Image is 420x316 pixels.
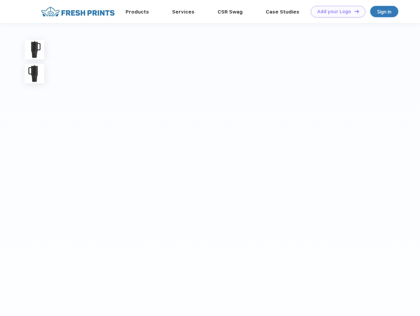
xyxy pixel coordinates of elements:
[370,6,398,17] a: Sign in
[377,8,391,15] div: Sign in
[126,9,149,15] a: Products
[25,64,44,83] img: func=resize&h=100
[39,6,117,17] img: fo%20logo%202.webp
[317,9,351,14] div: Add your Logo
[25,40,44,59] img: func=resize&h=100
[354,10,359,13] img: DT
